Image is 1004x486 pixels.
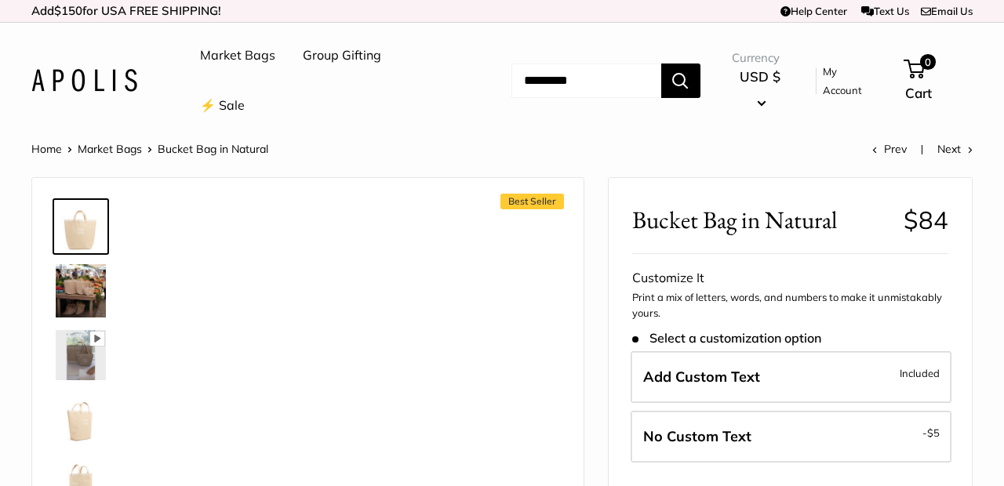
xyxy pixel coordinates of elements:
[632,205,892,234] span: Bucket Bag in Natural
[780,5,847,17] a: Help Center
[632,290,948,321] p: Print a mix of letters, words, and numbers to make it unmistakably yours.
[511,63,661,98] input: Search...
[922,423,940,442] span: -
[927,426,940,439] span: $5
[200,94,245,118] a: ⚡️ Sale
[56,264,106,317] img: Bucket Bag in Natural
[920,54,936,70] span: 0
[905,56,973,106] a: 0 Cart
[900,364,940,383] span: Included
[56,393,106,443] img: Bucket Bag in Natural
[53,198,109,255] a: Bucket Bag in Natural
[53,327,109,383] a: Bucket Bag in Natural
[31,139,268,159] nav: Breadcrumb
[631,411,951,462] label: Leave Blank
[158,142,268,156] span: Bucket Bag in Natural
[631,351,951,403] label: Add Custom Text
[904,205,948,235] span: $84
[732,47,789,69] span: Currency
[53,261,109,321] a: Bucket Bag in Natural
[921,5,973,17] a: Email Us
[200,44,275,67] a: Market Bags
[78,142,142,156] a: Market Bags
[732,64,789,114] button: USD $
[937,142,973,156] a: Next
[643,427,751,445] span: No Custom Text
[54,3,82,18] span: $150
[500,194,564,209] span: Best Seller
[56,330,106,380] img: Bucket Bag in Natural
[31,142,62,156] a: Home
[643,368,760,386] span: Add Custom Text
[740,68,780,85] span: USD $
[872,142,907,156] a: Prev
[905,85,932,101] span: Cart
[53,390,109,446] a: Bucket Bag in Natural
[823,62,878,100] a: My Account
[861,5,909,17] a: Text Us
[632,331,821,346] span: Select a customization option
[56,201,106,252] img: Bucket Bag in Natural
[303,44,381,67] a: Group Gifting
[632,267,948,290] div: Customize It
[31,69,137,92] img: Apolis
[661,63,700,98] button: Search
